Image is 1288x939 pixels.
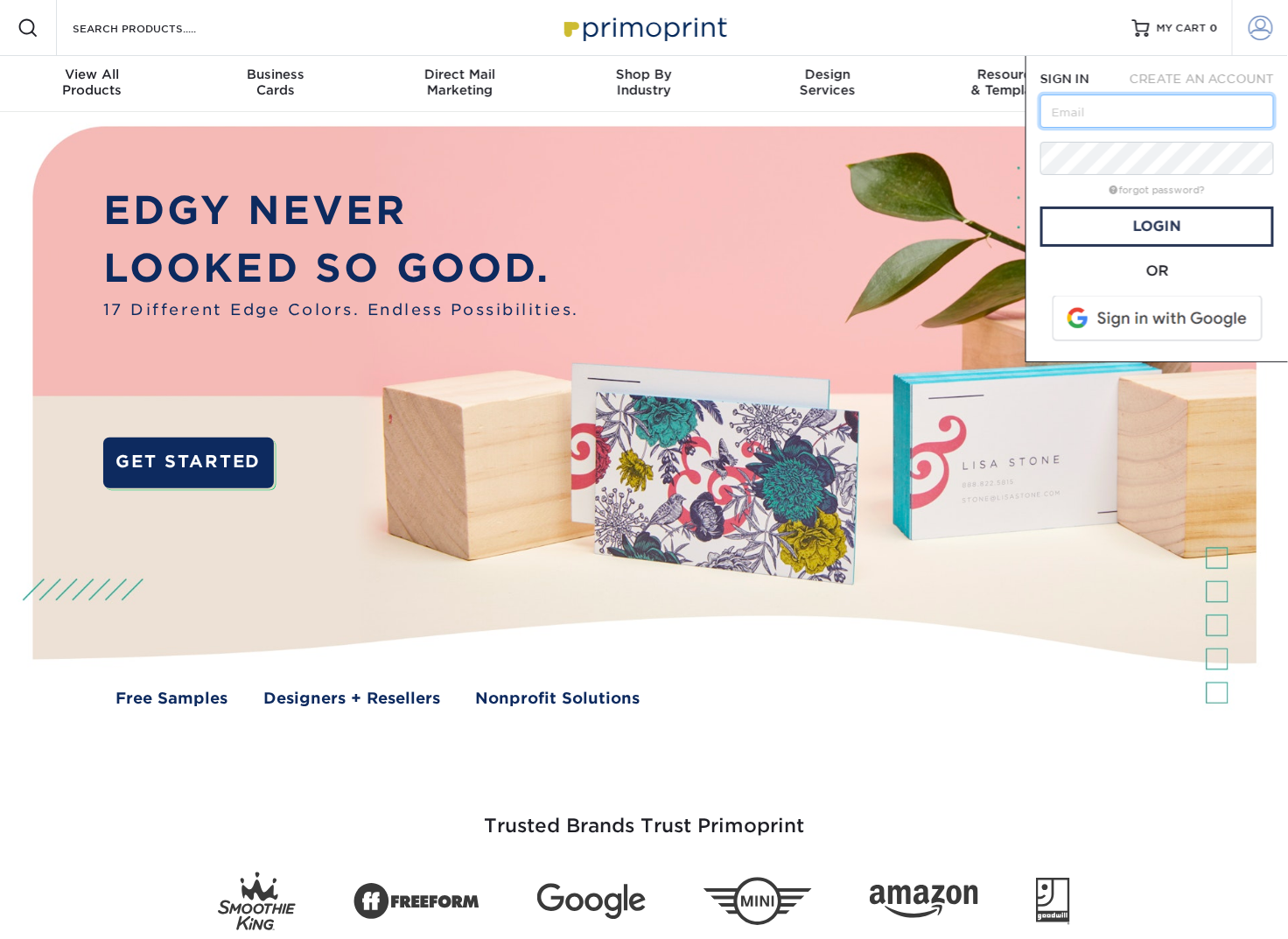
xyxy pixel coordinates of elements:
[115,687,227,710] a: Free Samples
[1040,207,1274,247] a: Login
[353,873,479,929] img: Freeform
[703,878,812,926] img: Mini
[552,67,736,98] div: Industry
[1109,185,1205,196] a: forgot password?
[1040,72,1089,86] span: SIGN IN
[184,67,367,98] div: Cards
[71,18,241,39] input: SEARCH PRODUCTS.....
[103,298,579,321] span: 17 Different Edge Colors. Endless Possibilities.
[132,773,1156,858] h3: Trusted Brands Trust Primoprint
[368,67,552,82] span: Direct Mail
[1036,878,1070,925] img: Goodwill
[736,56,920,112] a: DesignServices
[1040,95,1274,128] input: Email
[537,884,646,920] img: Google
[263,687,440,710] a: Designers + Resellers
[475,687,640,710] a: Nonprofit Solutions
[103,240,579,298] p: LOOKED SO GOOD.
[1130,72,1274,86] span: CREATE AN ACCOUNT
[184,67,367,82] span: Business
[736,67,920,98] div: Services
[1210,22,1218,34] span: 0
[920,56,1103,112] a: Resources& Templates
[103,438,275,488] a: GET STARTED
[1157,21,1207,36] span: MY CART
[368,67,552,98] div: Marketing
[368,56,552,112] a: Direct MailMarketing
[870,885,978,918] img: Amazon
[218,872,296,931] img: Smoothie King
[736,67,920,82] span: Design
[1040,261,1274,282] div: OR
[552,56,736,112] a: Shop ByIndustry
[552,67,736,82] span: Shop By
[103,182,579,240] p: EDGY NEVER
[920,67,1103,98] div: & Templates
[556,9,731,46] img: Primoprint
[184,56,367,112] a: BusinessCards
[920,67,1103,82] span: Resources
